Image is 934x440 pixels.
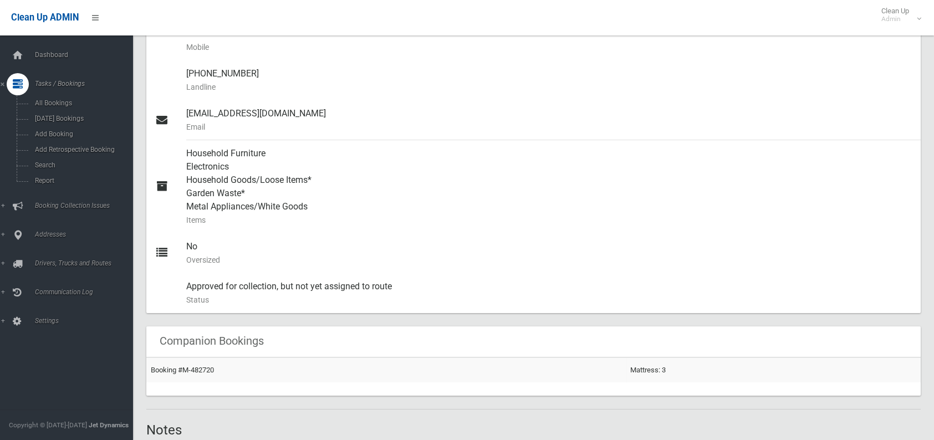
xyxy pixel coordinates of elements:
[186,140,912,233] div: Household Furniture Electronics Household Goods/Loose Items* Garden Waste* Metal Appliances/White...
[186,60,912,100] div: [PHONE_NUMBER]
[32,80,141,88] span: Tasks / Bookings
[146,100,921,140] a: [EMAIL_ADDRESS][DOMAIN_NAME]Email
[186,293,912,306] small: Status
[32,288,141,296] span: Communication Log
[876,7,920,23] span: Clean Up
[32,259,141,267] span: Drivers, Trucks and Routes
[11,12,79,23] span: Clean Up ADMIN
[146,423,921,437] h2: Notes
[89,421,129,429] strong: Jet Dynamics
[186,40,912,54] small: Mobile
[186,213,912,227] small: Items
[186,253,912,267] small: Oversized
[151,366,214,374] a: Booking #M-482720
[186,100,912,140] div: [EMAIL_ADDRESS][DOMAIN_NAME]
[881,15,909,23] small: Admin
[32,130,132,138] span: Add Booking
[186,120,912,134] small: Email
[32,115,132,122] span: [DATE] Bookings
[32,177,132,185] span: Report
[146,330,277,352] header: Companion Bookings
[32,146,132,154] span: Add Retrospective Booking
[186,273,912,313] div: Approved for collection, but not yet assigned to route
[186,233,912,273] div: No
[32,51,141,59] span: Dashboard
[32,99,132,107] span: All Bookings
[32,231,141,238] span: Addresses
[32,202,141,209] span: Booking Collection Issues
[32,317,141,325] span: Settings
[32,161,132,169] span: Search
[186,80,912,94] small: Landline
[626,357,921,382] td: Mattress: 3
[9,421,87,429] span: Copyright © [DATE]-[DATE]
